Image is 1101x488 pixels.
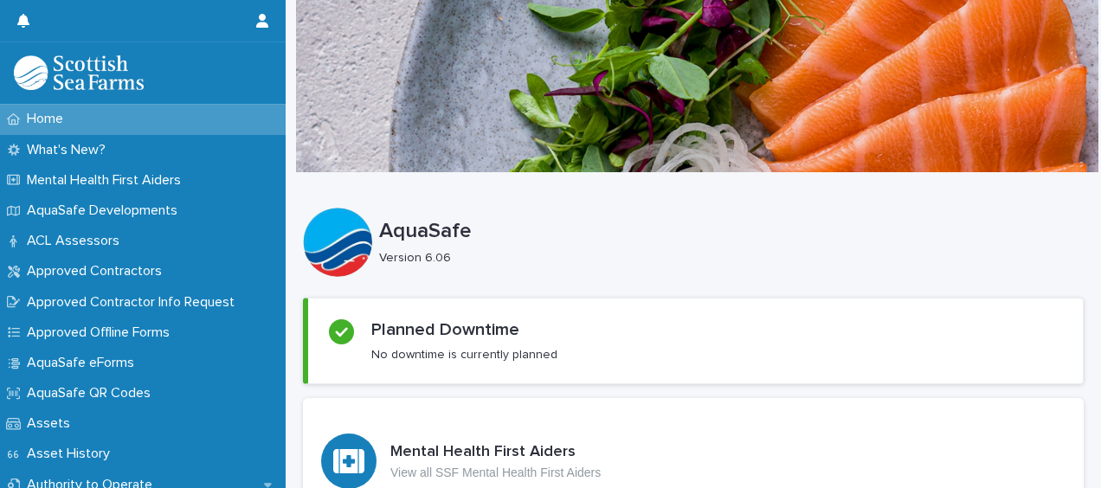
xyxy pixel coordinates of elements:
[20,294,248,311] p: Approved Contractor Info Request
[14,55,144,90] img: bPIBxiqnSb2ggTQWdOVV
[20,446,124,462] p: Asset History
[20,111,77,127] p: Home
[20,355,148,371] p: AquaSafe eForms
[20,202,191,219] p: AquaSafe Developments
[371,319,519,340] h2: Planned Downtime
[20,415,84,432] p: Assets
[379,219,1077,244] p: AquaSafe
[20,385,164,401] p: AquaSafe QR Codes
[20,233,133,249] p: ACL Assessors
[390,466,601,480] p: View all SSF Mental Health First Aiders
[390,443,601,462] h3: Mental Health First Aiders
[20,142,119,158] p: What's New?
[20,172,195,189] p: Mental Health First Aiders
[379,251,1070,266] p: Version 6.06
[371,347,557,363] p: No downtime is currently planned
[20,263,176,279] p: Approved Contractors
[20,324,183,341] p: Approved Offline Forms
